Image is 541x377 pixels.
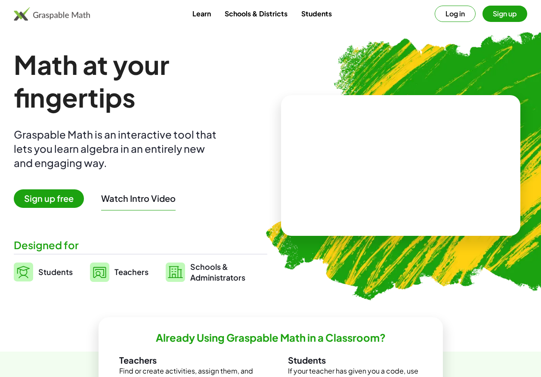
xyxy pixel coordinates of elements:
[190,261,245,283] span: Schools & Administrators
[101,193,176,204] button: Watch Intro Video
[14,48,267,114] h1: Math at your fingertips
[482,6,527,22] button: Sign up
[38,267,73,277] span: Students
[114,267,148,277] span: Teachers
[14,238,267,252] div: Designed for
[336,133,465,198] video: What is this? This is dynamic math notation. Dynamic math notation plays a central role in how Gr...
[166,263,185,282] img: svg%3e
[119,355,253,366] h3: Teachers
[294,6,339,22] a: Students
[14,189,84,208] span: Sign up free
[185,6,218,22] a: Learn
[90,261,148,283] a: Teachers
[435,6,476,22] button: Log in
[218,6,294,22] a: Schools & Districts
[156,331,386,344] h2: Already Using Graspable Math in a Classroom?
[14,127,220,170] div: Graspable Math is an interactive tool that lets you learn algebra in an entirely new and engaging...
[288,355,422,366] h3: Students
[14,261,73,283] a: Students
[90,263,109,282] img: svg%3e
[166,261,245,283] a: Schools &Administrators
[14,263,33,281] img: svg%3e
